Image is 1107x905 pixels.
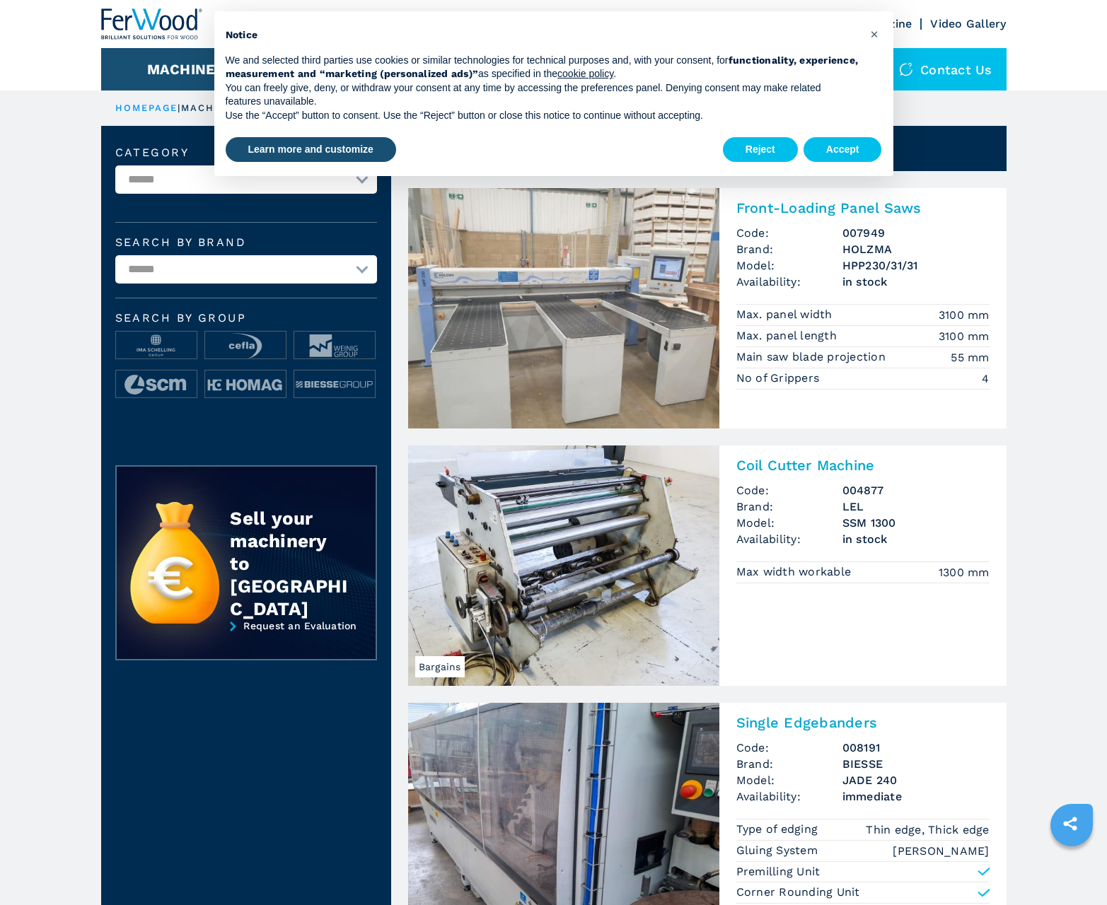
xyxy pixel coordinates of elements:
p: Main saw blade projection [736,349,890,365]
label: Search by brand [115,237,377,248]
p: Max. panel length [736,328,841,344]
p: No of Grippers [736,370,823,386]
button: Reject [723,137,798,163]
h3: JADE 240 [842,772,990,788]
img: image [294,332,375,360]
button: Learn more and customize [226,137,396,163]
em: 4 [982,370,989,387]
button: Machines [147,61,225,78]
img: image [205,332,286,360]
em: 3100 mm [939,328,990,344]
button: Accept [804,137,882,163]
button: Close this notice [864,23,886,45]
span: Brand: [736,756,842,772]
em: 3100 mm [939,307,990,323]
a: Video Gallery [930,17,1006,30]
a: cookie policy [557,68,613,79]
p: machines [181,102,242,115]
h2: Front-Loading Panel Saws [736,199,990,216]
h3: SSM 1300 [842,515,990,531]
p: Corner Rounding Unit [736,884,860,900]
h3: LEL [842,498,990,515]
p: We and selected third parties use cookies or similar technologies for technical purposes and, wit... [226,54,859,81]
h3: BIESSE [842,756,990,772]
span: Model: [736,772,842,788]
a: Request an Evaluation [115,620,377,671]
iframe: Chat [1047,841,1096,894]
div: Contact us [885,48,1007,90]
img: image [116,332,197,360]
img: image [116,370,197,399]
img: image [205,370,286,399]
h3: 008191 [842,740,990,756]
h2: Single Edgebanders [736,714,990,731]
img: Coil Cutter Machine LEL SSM 1300 [408,445,719,686]
span: Code: [736,740,842,756]
span: Model: [736,257,842,274]
span: Code: [736,482,842,498]
h3: HOLZMA [842,241,990,257]
p: Type of edging [736,822,822,837]
strong: functionality, experience, measurement and “marketing (personalized ads)” [226,54,859,80]
span: Bargains [415,656,465,677]
img: Front-Loading Panel Saws HOLZMA HPP230/31/31 [408,188,719,428]
p: Gluing System [736,843,822,858]
span: | [178,103,180,113]
p: Use the “Accept” button to consent. Use the “Reject” button or close this notice to continue with... [226,109,859,123]
span: Availability: [736,274,842,290]
span: Availability: [736,788,842,805]
img: Contact us [899,62,913,76]
em: 55 mm [951,349,989,366]
div: Sell your machinery to [GEOGRAPHIC_DATA] [230,507,347,620]
h3: 007949 [842,225,990,241]
span: immediate [842,788,990,805]
span: Model: [736,515,842,531]
h3: HPP230/31/31 [842,257,990,274]
em: 1300 mm [939,564,990,580]
h2: Notice [226,28,859,42]
span: in stock [842,274,990,290]
img: image [294,370,375,399]
span: Brand: [736,241,842,257]
p: Max width workable [736,564,855,580]
a: sharethis [1053,806,1088,841]
span: in stock [842,531,990,547]
a: Coil Cutter Machine LEL SSM 1300BargainsCoil Cutter MachineCode:004877Brand:LELModel:SSM 1300Avai... [408,445,1007,686]
span: Brand: [736,498,842,515]
span: × [870,25,879,42]
h2: Coil Cutter Machine [736,457,990,474]
span: Availability: [736,531,842,547]
p: Max. panel width [736,307,836,322]
em: [PERSON_NAME] [893,843,989,859]
em: Thin edge, Thick edge [866,822,989,838]
label: Category [115,147,377,158]
span: Search by group [115,313,377,324]
span: Code: [736,225,842,241]
p: You can freely give, deny, or withdraw your consent at any time by accessing the preferences pane... [226,81,859,109]
a: Front-Loading Panel Saws HOLZMA HPP230/31/31Front-Loading Panel SawsCode:007949Brand:HOLZMAModel:... [408,188,1007,428]
a: HOMEPAGE [115,103,178,113]
h3: 004877 [842,482,990,498]
img: Ferwood [101,8,203,40]
p: Premilling Unit [736,864,821,880]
